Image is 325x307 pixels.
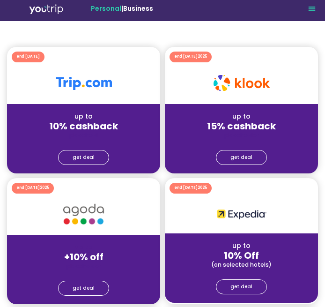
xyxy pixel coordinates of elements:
[165,131,318,140] div: placeholder
[198,54,207,59] span: 2025
[40,185,49,190] span: 2025
[216,279,267,294] a: get deal
[198,185,207,190] span: 2025
[165,260,318,270] div: (on selected hotels)
[16,53,40,60] div: end [DATE]
[123,4,153,13] a: Business
[165,251,318,260] div: 10% Off
[7,262,160,271] div: placeholder
[58,150,109,165] a: get deal
[91,4,153,13] span: |
[232,241,251,250] span: up to
[7,242,160,252] div: up to
[230,155,252,160] span: get deal
[7,121,160,131] div: 10% cashback
[7,131,160,140] div: placehold
[74,112,93,121] span: up to
[91,4,121,13] span: Personal
[174,185,207,192] div: end [DATE]
[230,285,252,289] span: get deal
[174,53,207,60] div: end [DATE]
[165,112,318,121] div: up to
[165,121,318,131] div: 15% cashback
[73,155,95,160] span: get deal
[216,150,267,165] a: get deal
[306,3,318,14] div: Menu Toggle
[58,281,109,296] a: get deal
[73,286,95,291] span: get deal
[16,185,49,192] div: end [DATE]
[7,252,160,262] div: +10% off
